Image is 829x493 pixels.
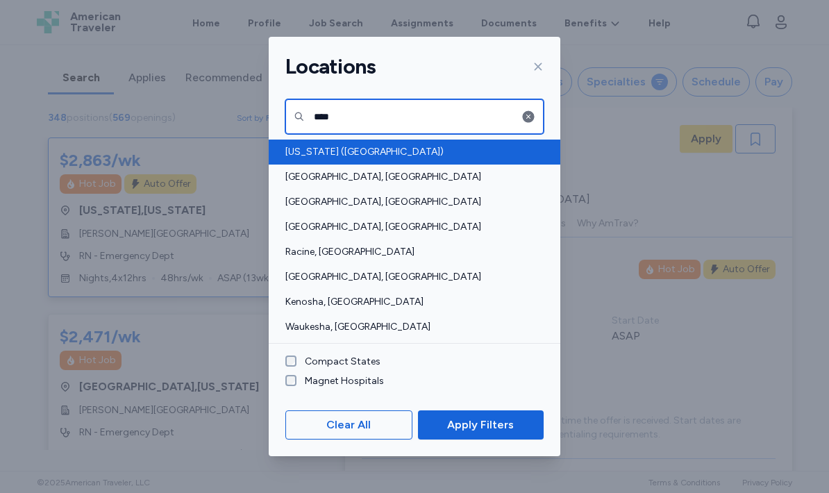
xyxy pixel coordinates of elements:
[418,410,544,440] button: Apply Filters
[296,355,380,369] label: Compact States
[285,145,535,159] span: [US_STATE] ([GEOGRAPHIC_DATA])
[447,417,514,433] span: Apply Filters
[285,295,535,309] span: Kenosha, [GEOGRAPHIC_DATA]
[285,270,535,284] span: [GEOGRAPHIC_DATA], [GEOGRAPHIC_DATA]
[285,170,535,184] span: [GEOGRAPHIC_DATA], [GEOGRAPHIC_DATA]
[285,410,412,440] button: Clear All
[285,220,535,234] span: [GEOGRAPHIC_DATA], [GEOGRAPHIC_DATA]
[285,53,376,80] h1: Locations
[296,374,384,388] label: Magnet Hospitals
[285,320,535,334] span: Waukesha, [GEOGRAPHIC_DATA]
[326,417,371,433] span: Clear All
[285,195,535,209] span: [GEOGRAPHIC_DATA], [GEOGRAPHIC_DATA]
[285,245,535,259] span: Racine, [GEOGRAPHIC_DATA]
